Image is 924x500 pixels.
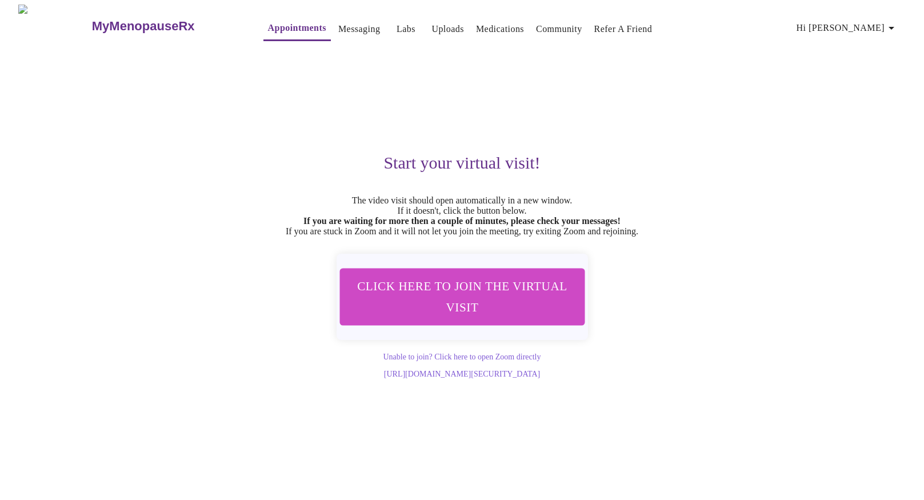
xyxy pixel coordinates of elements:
[797,20,898,36] span: Hi [PERSON_NAME]
[536,21,582,37] a: Community
[471,18,529,41] button: Medications
[431,21,464,37] a: Uploads
[531,18,587,41] button: Community
[334,18,385,41] button: Messaging
[110,153,814,173] h3: Start your virtual visit!
[383,353,541,361] a: Unable to join? Click here to open Zoom directly
[92,19,195,34] h3: MyMenopauseRx
[387,18,424,41] button: Labs
[354,275,569,318] span: Click here to join the virtual visit
[594,21,653,37] a: Refer a Friend
[476,21,524,37] a: Medications
[339,268,585,325] button: Click here to join the virtual visit
[303,216,621,226] strong: If you are waiting for more then a couple of minutes, please check your messages!
[90,6,240,46] a: MyMenopauseRx
[397,21,415,37] a: Labs
[427,18,469,41] button: Uploads
[384,370,540,378] a: [URL][DOMAIN_NAME][SECURITY_DATA]
[792,17,903,39] button: Hi [PERSON_NAME]
[18,5,90,47] img: MyMenopauseRx Logo
[268,20,326,36] a: Appointments
[338,21,380,37] a: Messaging
[590,18,657,41] button: Refer a Friend
[263,17,331,41] button: Appointments
[110,195,814,237] p: The video visit should open automatically in a new window. If it doesn't, click the button below....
